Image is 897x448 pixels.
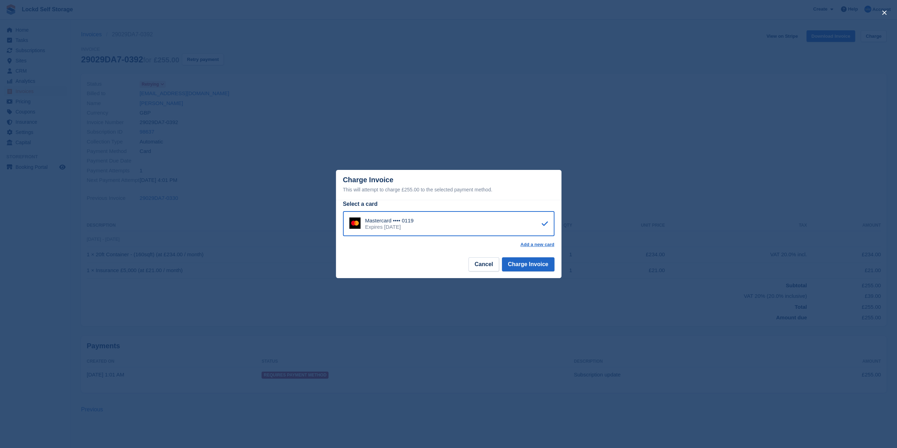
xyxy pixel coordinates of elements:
[343,185,554,194] div: This will attempt to charge £255.00 to the selected payment method.
[343,200,554,208] div: Select a card
[520,242,554,247] a: Add a new card
[365,217,414,224] div: Mastercard •••• 0119
[502,257,554,271] button: Charge Invoice
[343,176,554,194] div: Charge Invoice
[468,257,499,271] button: Cancel
[365,224,414,230] div: Expires [DATE]
[879,7,890,18] button: close
[349,217,361,229] img: Mastercard Logo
